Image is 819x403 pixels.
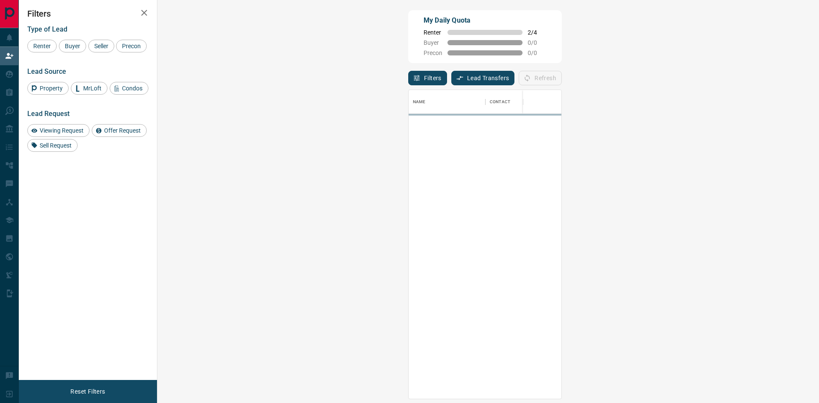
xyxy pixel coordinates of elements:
[27,139,78,152] div: Sell Request
[119,43,144,49] span: Precon
[91,43,111,49] span: Seller
[413,90,426,114] div: Name
[528,49,546,56] span: 0 / 0
[27,110,70,118] span: Lead Request
[37,127,87,134] span: Viewing Request
[80,85,105,92] span: MrLoft
[424,29,442,36] span: Renter
[409,90,485,114] div: Name
[408,71,447,85] button: Filters
[65,384,110,399] button: Reset Filters
[37,142,75,149] span: Sell Request
[528,29,546,36] span: 2 / 4
[424,49,442,56] span: Precon
[490,90,510,114] div: Contact
[62,43,83,49] span: Buyer
[119,85,145,92] span: Condos
[59,40,86,52] div: Buyer
[27,82,69,95] div: Property
[27,67,66,75] span: Lead Source
[92,124,147,137] div: Offer Request
[116,40,147,52] div: Precon
[451,71,515,85] button: Lead Transfers
[27,40,57,52] div: Renter
[101,127,144,134] span: Offer Request
[424,39,442,46] span: Buyer
[485,90,554,114] div: Contact
[424,15,546,26] p: My Daily Quota
[27,124,90,137] div: Viewing Request
[528,39,546,46] span: 0 / 0
[37,85,66,92] span: Property
[27,25,67,33] span: Type of Lead
[30,43,54,49] span: Renter
[71,82,107,95] div: MrLoft
[110,82,148,95] div: Condos
[27,9,148,19] h2: Filters
[88,40,114,52] div: Seller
